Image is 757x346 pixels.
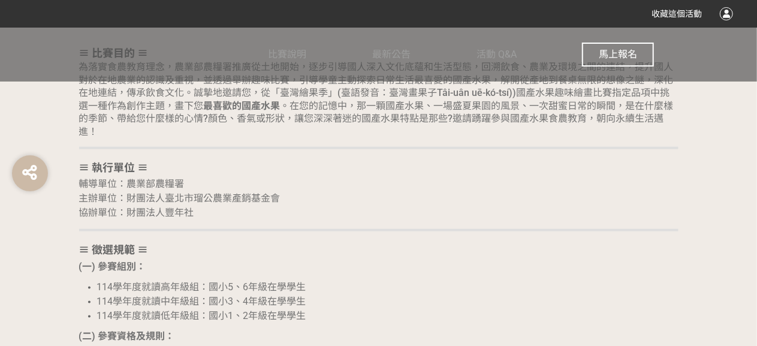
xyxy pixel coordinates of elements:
[372,28,411,82] a: 最新公告
[79,207,194,218] span: 協辦單位：財團法人豐年社
[269,28,307,82] a: 比賽說明
[97,310,306,321] span: 114學年度就讀低年級組：國小1、2年級在學學生
[79,330,175,342] strong: (二) 參賽資格及規則：
[269,49,307,60] span: 比賽說明
[599,49,637,60] span: 馬上報名
[372,49,411,60] span: 最新公告
[204,100,281,112] strong: 最喜歡的國產水果
[79,161,149,174] strong: ≡ 執行單位 ≡
[652,9,702,19] span: 收藏這個活動
[476,49,517,60] span: 活動 Q&A
[97,281,306,293] span: 114學年度就讀高年級組：國小5、6年級在學學生
[582,43,654,67] button: 馬上報名
[97,296,306,307] span: 114學年度就讀中年級組：國小3、4年級在學學生
[476,28,517,82] a: 活動 Q&A
[79,61,674,137] span: 為落實食農教育理念，農業部農糧署推廣從土地開始，逐步引導國人深入文化底蘊和生活型態，回溯飲食、農業及環境之間的連結，提升國人對於在地農業的認識及重視，並透過舉辦趣味比賽，引導學童主動探索日常生活...
[79,243,149,256] strong: ≡ 徵選規範 ≡
[79,178,185,189] span: 輔導單位：農業部農糧署
[79,192,281,204] span: 主辦單位：財團法人臺北市瑠公農業產銷基金會
[79,261,146,272] strong: (一) 參賽組別：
